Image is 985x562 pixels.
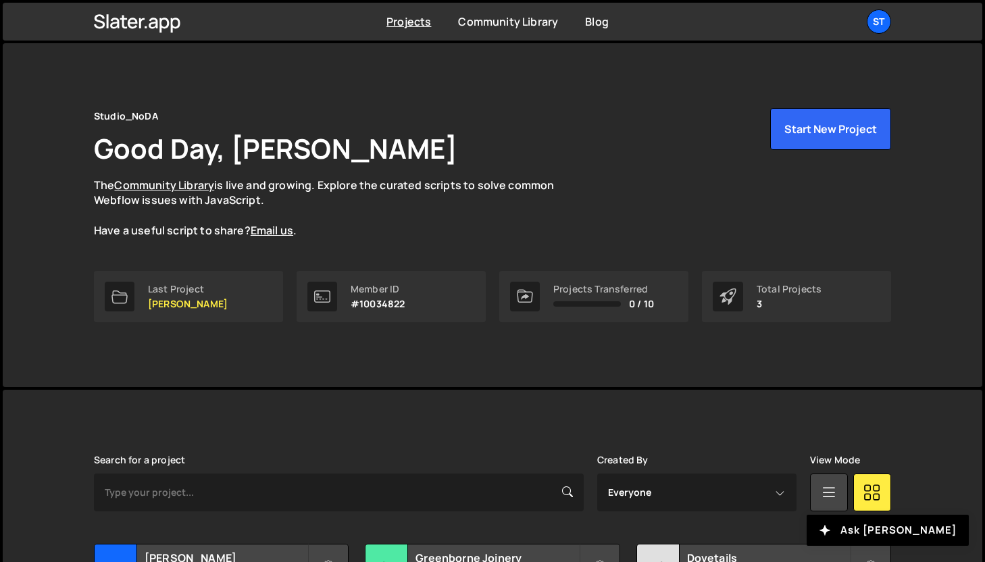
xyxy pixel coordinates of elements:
p: 3 [757,299,822,309]
div: Projects Transferred [553,284,654,295]
label: Search for a project [94,455,185,465]
a: Email us [251,223,293,238]
label: View Mode [810,455,860,465]
div: Studio_NoDA [94,108,158,124]
p: [PERSON_NAME] [148,299,228,309]
h1: Good Day, [PERSON_NAME] [94,130,457,167]
a: Community Library [114,178,214,193]
a: Projects [386,14,431,29]
div: Member ID [351,284,405,295]
a: Community Library [458,14,558,29]
a: Last Project [PERSON_NAME] [94,271,283,322]
button: Ask [PERSON_NAME] [807,515,969,546]
div: Last Project [148,284,228,295]
a: Blog [585,14,609,29]
label: Created By [597,455,649,465]
input: Type your project... [94,474,584,511]
span: 0 / 10 [629,299,654,309]
a: St [867,9,891,34]
p: The is live and growing. Explore the curated scripts to solve common Webflow issues with JavaScri... [94,178,580,238]
p: #10034822 [351,299,405,309]
button: Start New Project [770,108,891,150]
div: Total Projects [757,284,822,295]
